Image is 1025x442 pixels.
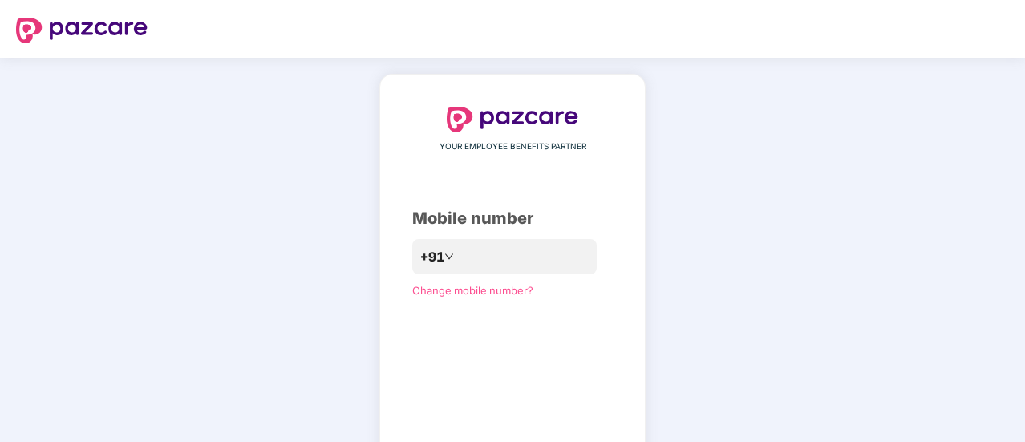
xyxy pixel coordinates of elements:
[412,284,533,297] a: Change mobile number?
[16,18,148,43] img: logo
[444,252,454,262] span: down
[412,206,613,231] div: Mobile number
[440,140,586,153] span: YOUR EMPLOYEE BENEFITS PARTNER
[420,247,444,267] span: +91
[447,107,578,132] img: logo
